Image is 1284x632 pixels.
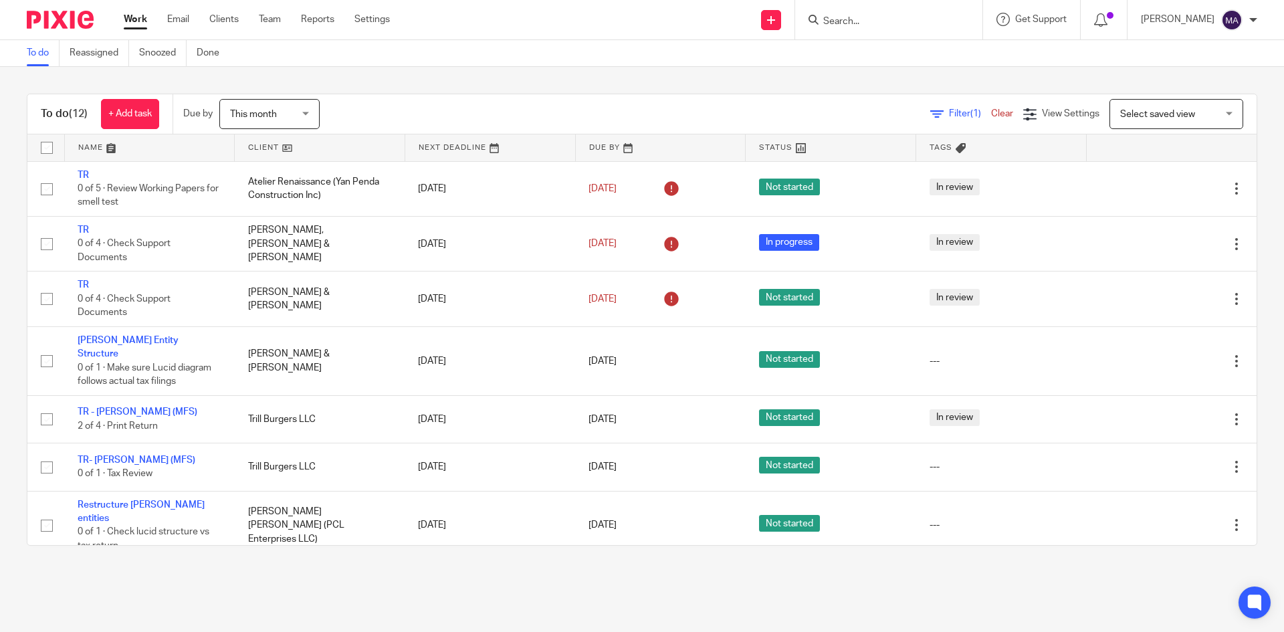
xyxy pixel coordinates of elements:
[588,462,617,471] span: [DATE]
[139,40,187,66] a: Snoozed
[759,409,820,426] span: Not started
[78,239,171,263] span: 0 of 4 · Check Support Documents
[759,234,819,251] span: In progress
[78,171,89,180] a: TR
[70,40,129,66] a: Reassigned
[78,455,195,465] a: TR- [PERSON_NAME] (MFS)
[930,144,952,151] span: Tags
[235,443,405,491] td: Trill Burgers LLC
[230,110,277,119] span: This month
[235,161,405,216] td: Atelier Renaissance (Yan Penda Construction Inc)
[78,184,219,207] span: 0 of 5 · Review Working Papers for smell test
[69,108,88,119] span: (12)
[41,107,88,121] h1: To do
[588,520,617,530] span: [DATE]
[405,443,575,491] td: [DATE]
[759,351,820,368] span: Not started
[405,491,575,560] td: [DATE]
[235,326,405,395] td: [PERSON_NAME] & [PERSON_NAME]
[991,109,1013,118] a: Clear
[78,363,211,387] span: 0 of 1 · Make sure Lucid diagram follows actual tax filings
[78,527,209,550] span: 0 of 1 · Check lucid structure vs tax return
[930,289,980,306] span: In review
[209,13,239,26] a: Clients
[930,234,980,251] span: In review
[405,161,575,216] td: [DATE]
[259,13,281,26] a: Team
[588,415,617,424] span: [DATE]
[405,216,575,271] td: [DATE]
[1221,9,1243,31] img: svg%3E
[759,457,820,473] span: Not started
[1015,15,1067,24] span: Get Support
[197,40,229,66] a: Done
[78,225,89,235] a: TR
[78,421,158,431] span: 2 of 4 · Print Return
[822,16,942,28] input: Search
[930,409,980,426] span: In review
[78,336,179,358] a: [PERSON_NAME] Entity Structure
[405,395,575,443] td: [DATE]
[970,109,981,118] span: (1)
[101,99,159,129] a: + Add task
[167,13,189,26] a: Email
[183,107,213,120] p: Due by
[235,216,405,271] td: [PERSON_NAME], [PERSON_NAME] & [PERSON_NAME]
[930,354,1073,368] div: ---
[78,294,171,318] span: 0 of 4 · Check Support Documents
[588,356,617,366] span: [DATE]
[405,272,575,326] td: [DATE]
[588,239,617,249] span: [DATE]
[759,289,820,306] span: Not started
[1120,110,1195,119] span: Select saved view
[930,179,980,195] span: In review
[301,13,334,26] a: Reports
[930,518,1073,532] div: ---
[78,500,205,523] a: Restructure [PERSON_NAME] entities
[1042,109,1099,118] span: View Settings
[78,280,89,290] a: TR
[405,326,575,395] td: [DATE]
[235,395,405,443] td: Trill Burgers LLC
[78,469,152,478] span: 0 of 1 · Tax Review
[27,40,60,66] a: To do
[354,13,390,26] a: Settings
[235,272,405,326] td: [PERSON_NAME] & [PERSON_NAME]
[1141,13,1214,26] p: [PERSON_NAME]
[235,491,405,560] td: [PERSON_NAME] [PERSON_NAME] (PCL Enterprises LLC)
[124,13,147,26] a: Work
[949,109,991,118] span: Filter
[588,294,617,304] span: [DATE]
[78,407,197,417] a: TR - [PERSON_NAME] (MFS)
[759,179,820,195] span: Not started
[27,11,94,29] img: Pixie
[930,460,1073,473] div: ---
[588,184,617,193] span: [DATE]
[759,515,820,532] span: Not started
